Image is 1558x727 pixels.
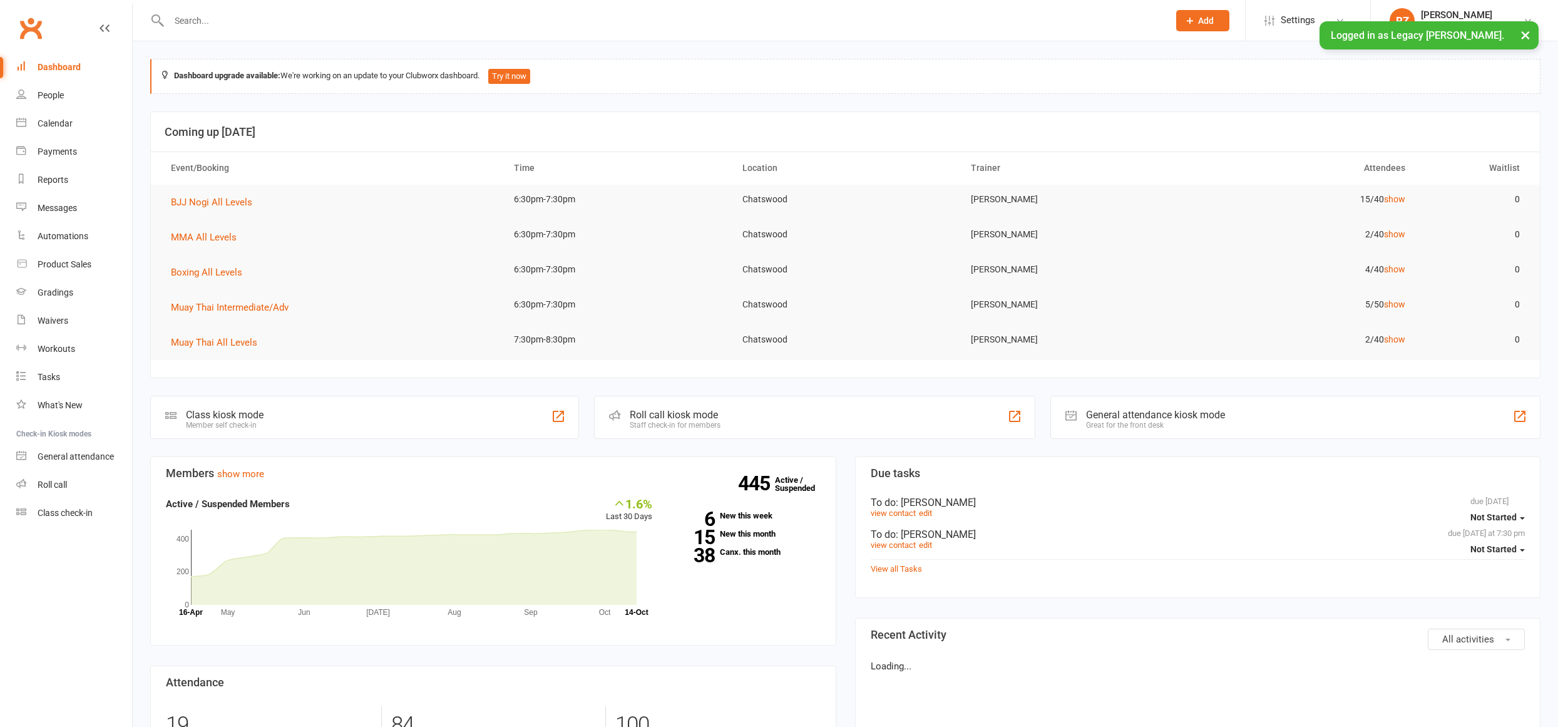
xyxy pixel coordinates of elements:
button: Not Started [1470,538,1525,560]
button: MMA All Levels [171,230,245,245]
a: Product Sales [16,250,132,279]
strong: 445 [738,474,775,493]
div: Payments [38,147,77,157]
a: show [1384,264,1405,274]
td: 6:30pm-7:30pm [503,290,731,319]
a: Automations [16,222,132,250]
div: Calendar [38,118,73,128]
h3: Due tasks [871,467,1525,480]
strong: Active / Suspended Members [166,498,290,510]
span: Muay Thai All Levels [171,337,257,348]
div: General attendance [38,451,114,461]
div: Messages [38,203,77,213]
button: Muay Thai All Levels [171,335,266,350]
h3: Coming up [DATE] [165,126,1526,138]
span: BJJ Nogi All Levels [171,197,252,208]
div: Gradings [38,287,73,297]
div: People [38,90,64,100]
span: Not Started [1470,544,1517,554]
span: Not Started [1470,512,1517,522]
strong: 6 [671,510,715,528]
td: 5/50 [1188,290,1417,319]
button: × [1514,21,1537,48]
span: : [PERSON_NAME] [896,528,976,540]
div: We're working on an update to your Clubworx dashboard. [150,59,1540,94]
a: What's New [16,391,132,420]
button: Not Started [1470,506,1525,528]
td: 0 [1417,290,1531,319]
div: Waivers [38,316,68,326]
a: 6New this week [671,512,821,520]
button: Boxing All Levels [171,265,251,280]
div: Member self check-in [186,421,264,430]
span: All activities [1442,634,1494,645]
td: 0 [1417,255,1531,284]
a: General attendance kiosk mode [16,443,132,471]
a: Gradings [16,279,132,307]
td: 6:30pm-7:30pm [503,185,731,214]
div: [PERSON_NAME] [1421,9,1518,21]
a: People [16,81,132,110]
a: show [1384,194,1405,204]
a: Clubworx [15,13,46,44]
th: Attendees [1188,152,1417,184]
button: Try it now [488,69,530,84]
div: Staff check-in for members [630,421,720,430]
span: Settings [1281,6,1315,34]
button: All activities [1428,629,1525,650]
a: show more [217,468,264,480]
td: 6:30pm-7:30pm [503,220,731,249]
div: What's New [38,400,83,410]
span: Muay Thai Intermediate/Adv [171,302,289,313]
div: Last 30 Days [606,497,652,523]
a: Roll call [16,471,132,499]
a: edit [919,508,932,518]
h3: Members [166,467,821,480]
button: Muay Thai Intermediate/Adv [171,300,297,315]
div: To do [871,528,1525,540]
div: Roll call kiosk mode [630,409,720,421]
td: [PERSON_NAME] [960,255,1188,284]
a: Payments [16,138,132,166]
td: 4/40 [1188,255,1417,284]
span: MMA All Levels [171,232,237,243]
th: Event/Booking [160,152,503,184]
a: edit [919,540,932,550]
td: 0 [1417,185,1531,214]
span: Boxing All Levels [171,267,242,278]
th: Time [503,152,731,184]
td: 15/40 [1188,185,1417,214]
a: Reports [16,166,132,194]
div: Great for the front desk [1086,421,1225,430]
a: 15New this month [671,530,821,538]
a: 445Active / Suspended [775,467,830,502]
td: [PERSON_NAME] [960,290,1188,319]
td: 2/40 [1188,220,1417,249]
span: Add [1198,16,1214,26]
a: Dashboard [16,53,132,81]
a: Calendar [16,110,132,138]
div: Tasks [38,372,60,382]
td: Chatswood [731,290,960,319]
td: 7:30pm-8:30pm [503,325,731,354]
div: General attendance kiosk mode [1086,409,1225,421]
div: To do [871,497,1525,508]
a: show [1384,229,1405,239]
td: 0 [1417,325,1531,354]
a: Class kiosk mode [16,499,132,527]
a: view contact [871,508,916,518]
td: Chatswood [731,255,960,284]
th: Location [731,152,960,184]
td: 6:30pm-7:30pm [503,255,731,284]
span: : [PERSON_NAME] [896,497,976,508]
a: 38Canx. this month [671,548,821,556]
div: Legacy [PERSON_NAME] [1421,21,1518,32]
a: show [1384,299,1405,309]
p: Loading... [871,659,1525,674]
th: Waitlist [1417,152,1531,184]
td: 2/40 [1188,325,1417,354]
td: Chatswood [731,220,960,249]
div: 1.6% [606,497,652,510]
a: Waivers [16,307,132,335]
div: RZ [1390,8,1415,33]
